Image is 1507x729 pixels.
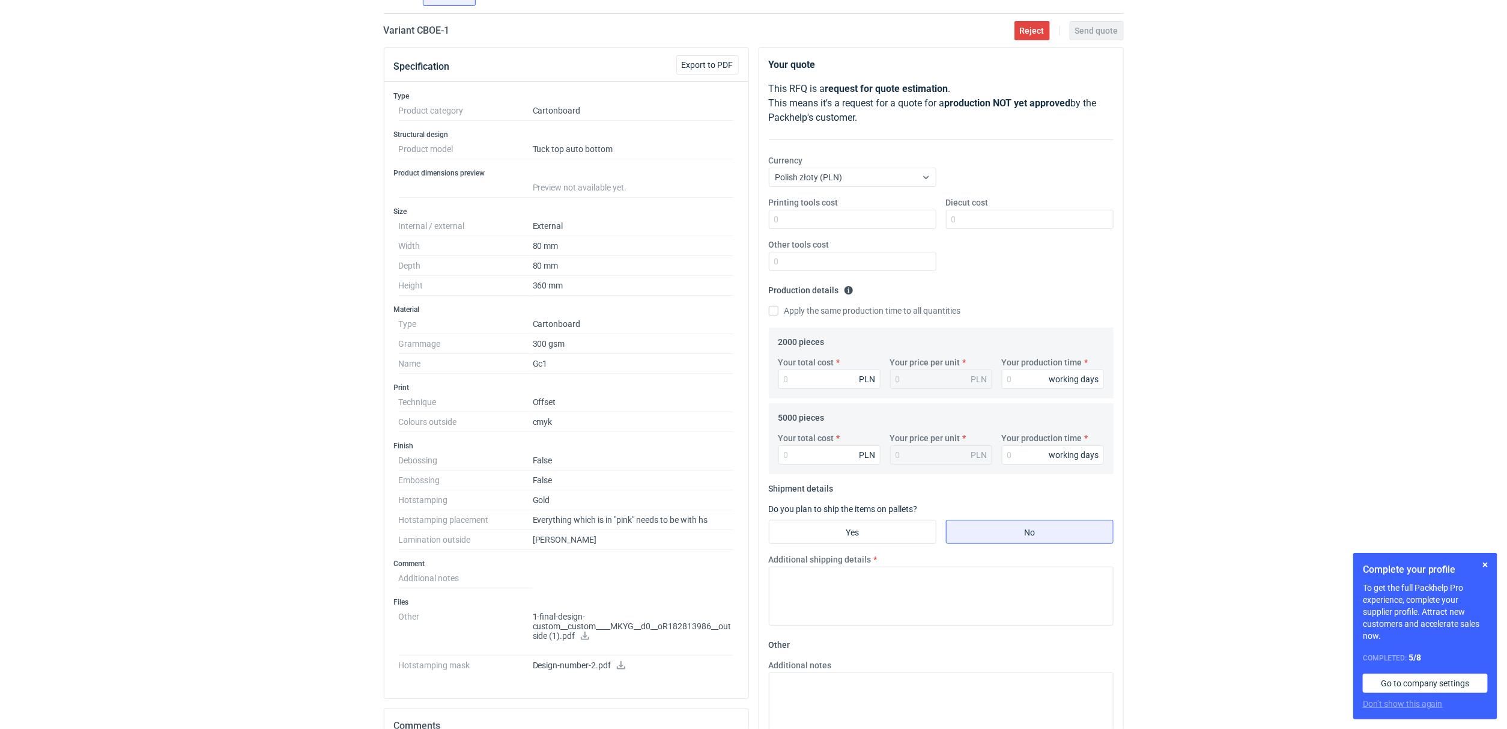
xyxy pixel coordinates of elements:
label: Do you plan to ship the items on pallets? [769,504,918,514]
label: No [946,520,1114,544]
dt: Hotstamping placement [399,510,533,530]
dd: 360 mm [533,276,734,296]
dt: Debossing [399,451,533,471]
label: Additional shipping details [769,554,872,566]
input: 0 [778,370,881,389]
label: Currency [769,154,803,166]
legend: Other [769,635,790,650]
button: Reject [1014,21,1050,40]
input: 0 [769,210,936,229]
div: Completed: [1363,651,1488,664]
label: Printing tools cost [769,197,838,209]
dt: Product category [399,101,533,121]
p: To get the full Packhelp Pro experience, complete your supplier profile. Attract new customers an... [1363,582,1488,642]
dd: Offset [533,392,734,412]
h3: Comment [394,559,739,569]
div: PLN [971,373,987,385]
dt: Other [399,607,533,656]
div: PLN [860,449,876,461]
strong: request for quote estimation [825,83,948,94]
label: Diecut cost [946,197,989,209]
p: Design-number-2.pdf [533,660,734,671]
div: PLN [971,449,987,461]
button: Don’t show this again [1363,698,1443,710]
strong: production NOT yet approved [945,97,1071,109]
span: Preview not available yet. [533,183,627,192]
dd: False [533,471,734,490]
dt: Width [399,236,533,256]
span: Reject [1020,26,1045,35]
dd: Tuck top auto bottom [533,139,734,159]
dt: Grammage [399,334,533,354]
label: Your production time [1002,432,1082,444]
dd: [PERSON_NAME] [533,530,734,550]
h1: Complete your profile [1363,563,1488,577]
dd: False [533,451,734,471]
dd: Gc1 [533,354,734,374]
dd: 80 mm [533,236,734,256]
h3: Type [394,91,739,101]
dd: cmyk [533,412,734,432]
dt: Hotstamping mask [399,656,533,680]
button: Skip for now [1478,558,1493,572]
dd: 300 gsm [533,334,734,354]
span: Polish złoty (PLN) [775,172,843,182]
label: Your total cost [778,432,834,444]
legend: 5000 pieces [778,408,825,422]
label: Yes [769,520,936,544]
button: Export to PDF [676,55,739,75]
dt: Lamination outside [399,530,533,550]
dt: Name [399,354,533,374]
dt: Embossing [399,471,533,490]
dd: External [533,216,734,236]
dt: Type [399,314,533,334]
dd: Cartonboard [533,101,734,121]
label: Your price per unit [890,356,960,368]
dt: Height [399,276,533,296]
dd: 80 mm [533,256,734,276]
dd: Everything which is in "pink" needs to be with hs [533,510,734,530]
h3: Product dimensions preview [394,168,739,178]
legend: Shipment details [769,479,834,493]
a: Go to company settings [1363,674,1488,693]
div: working days [1049,373,1099,385]
button: Specification [394,52,450,81]
p: 1-final-design-custom__custom____MKYG__d0__oR182813986__outside (1).pdf [533,612,734,642]
dt: Additional notes [399,569,533,588]
dd: Cartonboard [533,314,734,334]
input: 0 [778,445,881,465]
dd: Gold [533,490,734,510]
input: 0 [946,210,1114,229]
span: Send quote [1075,26,1118,35]
label: Other tools cost [769,239,829,251]
legend: Production details [769,281,854,295]
legend: 2000 pieces [778,332,825,347]
label: Your production time [1002,356,1082,368]
label: Apply the same production time to all quantities [769,305,961,317]
h3: Structural design [394,130,739,139]
dt: Internal / external [399,216,533,236]
input: 0 [769,252,936,271]
label: Your total cost [778,356,834,368]
h3: Finish [394,441,739,451]
input: 0 [1002,445,1104,465]
h2: Variant CBOE - 1 [384,23,450,38]
label: Additional notes [769,659,832,671]
div: working days [1049,449,1099,461]
button: Send quote [1070,21,1124,40]
dt: Hotstamping [399,490,533,510]
input: 0 [1002,370,1104,389]
h3: Files [394,597,739,607]
h3: Material [394,305,739,314]
strong: 5 / 8 [1408,653,1421,662]
dt: Colours outside [399,412,533,432]
p: This RFQ is a . This means it's a request for a quote for a by the Packhelp's customer. [769,82,1114,125]
div: PLN [860,373,876,385]
dt: Product model [399,139,533,159]
h3: Size [394,207,739,216]
dt: Technique [399,392,533,412]
dt: Depth [399,256,533,276]
strong: Your quote [769,59,816,70]
span: Export to PDF [682,61,733,69]
label: Your price per unit [890,432,960,444]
